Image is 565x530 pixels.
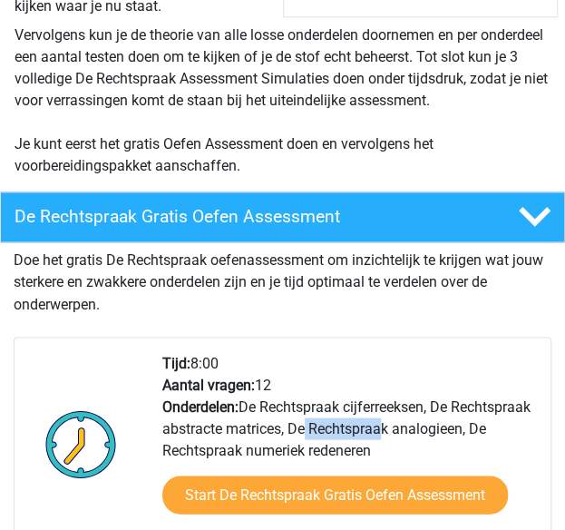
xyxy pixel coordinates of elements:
[15,206,457,227] h4: De Rechtspraak Gratis Oefen Assessment
[35,398,127,489] img: Klok
[14,242,551,315] div: Doe het gratis De Rechtspraak oefenassessment om inzichtelijk te krijgen wat jouw sterkere en zwa...
[162,397,239,415] b: Onderdelen:
[162,476,508,514] a: Start De Rechtspraak Gratis Oefen Assessment
[162,376,255,393] b: Aantal vragen:
[7,25,558,177] div: Vervolgens kun je de theorie van alle losse onderdelen doornemen en per onderdeel een aantal test...
[14,191,551,242] a: De Rechtspraak Gratis Oefen Assessment
[162,354,190,371] b: Tijd:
